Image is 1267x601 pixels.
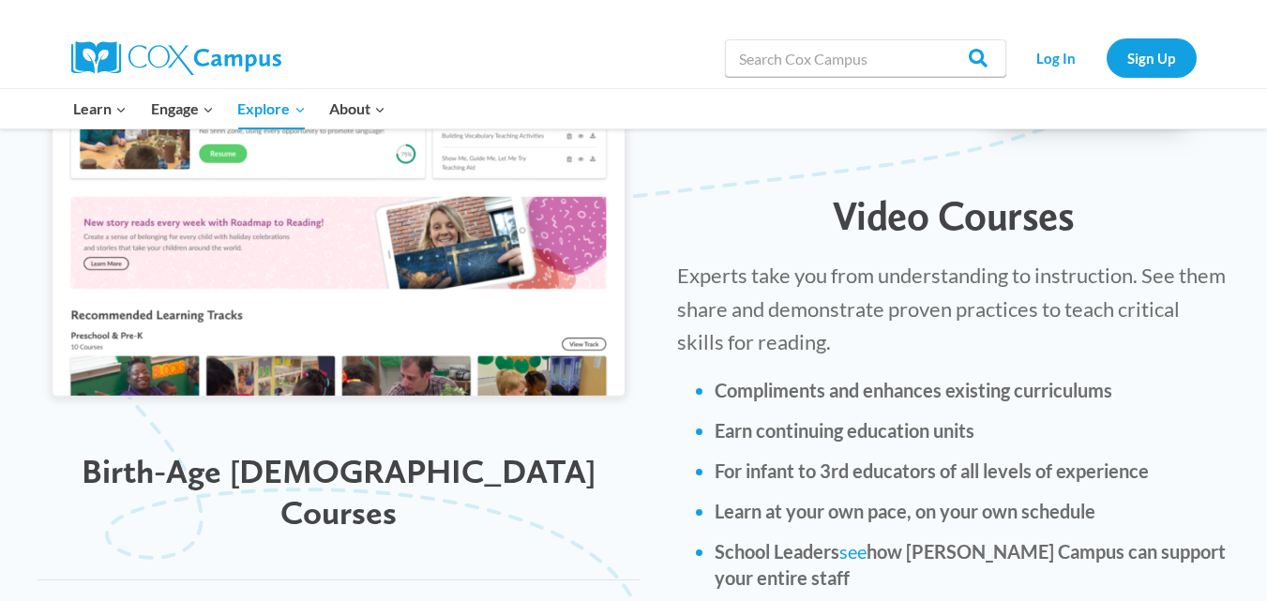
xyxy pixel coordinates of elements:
strong: Learn at your own pace, on your own schedule [715,500,1095,522]
a: Sign Up [1107,38,1197,77]
strong: School Leaders how [PERSON_NAME] Campus can support your entire staff [715,540,1226,589]
strong: Earn continuing education units [715,419,974,442]
button: Child menu of About [317,89,398,128]
button: Child menu of Learn [62,89,140,128]
button: Child menu of Explore [226,89,318,128]
span: Experts take you from understanding to instruction. See them share and demonstrate proven practic... [677,263,1226,353]
span: Video Courses [833,191,1075,240]
span: Birth-Age [DEMOGRAPHIC_DATA] Courses [82,451,596,532]
button: Child menu of Engage [139,89,226,128]
input: Search Cox Campus [725,39,1006,77]
nav: Secondary Navigation [1016,38,1197,77]
a: Log In [1016,38,1097,77]
img: Cox Campus [71,41,281,75]
nav: Primary Navigation [62,89,398,128]
strong: For infant to 3rd educators of all levels of experience [715,459,1149,482]
a: see [839,540,867,563]
strong: Compliments and enhances existing curriculums [715,379,1112,401]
